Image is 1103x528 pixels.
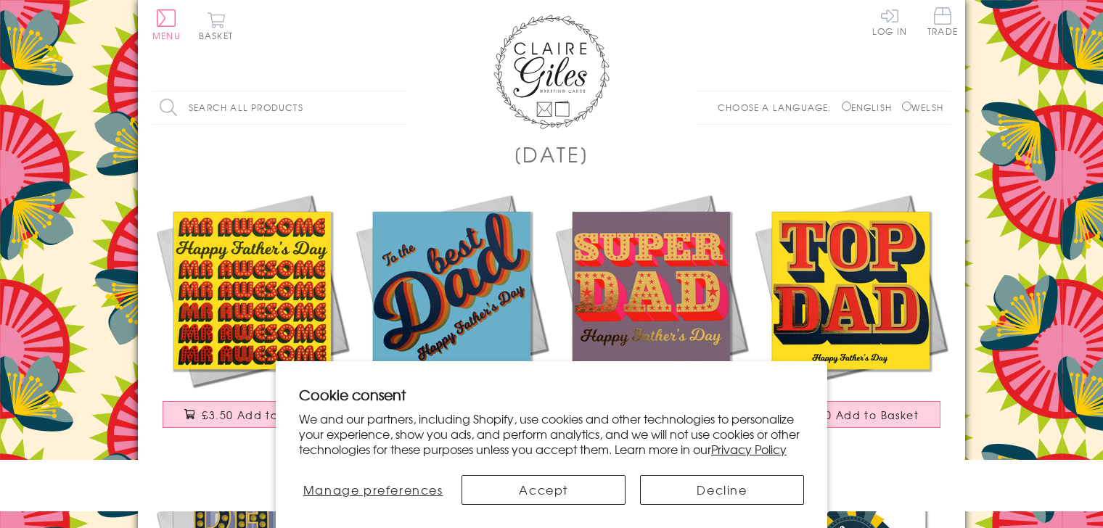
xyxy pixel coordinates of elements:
[202,408,320,422] span: £3.50 Add to Basket
[842,101,899,114] label: English
[640,475,804,505] button: Decline
[872,7,907,36] a: Log In
[927,7,958,38] a: Trade
[751,191,951,390] img: Father's Day Card, Top Dad, text foiled in shiny gold
[761,401,941,428] button: £3.50 Add to Basket
[842,102,851,111] input: English
[551,191,751,442] a: Father's Day Card, Super Dad, text foiled in shiny gold £3.50 Add to Basket
[152,29,181,42] span: Menu
[392,91,406,124] input: Search
[711,440,787,458] a: Privacy Policy
[514,139,590,169] h1: [DATE]
[352,191,551,442] a: Father's Day Card, Best Dad, text foiled in shiny gold £3.50 Add to Basket
[462,475,626,505] button: Accept
[196,12,236,40] button: Basket
[352,191,551,390] img: Father's Day Card, Best Dad, text foiled in shiny gold
[927,7,958,36] span: Trade
[800,408,919,422] span: £3.50 Add to Basket
[299,384,804,405] h2: Cookie consent
[303,481,443,498] span: Manage preferences
[551,191,751,390] img: Father's Day Card, Super Dad, text foiled in shiny gold
[299,475,447,505] button: Manage preferences
[751,191,951,442] a: Father's Day Card, Top Dad, text foiled in shiny gold £3.50 Add to Basket
[152,9,181,40] button: Menu
[718,101,839,114] p: Choose a language:
[493,15,610,129] img: Claire Giles Greetings Cards
[902,102,911,111] input: Welsh
[152,91,406,124] input: Search all products
[152,191,352,442] a: Father's Day Card, Mr Awesome, text foiled in shiny gold £3.50 Add to Basket
[299,411,804,456] p: We and our partners, including Shopify, use cookies and other technologies to personalize your ex...
[902,101,943,114] label: Welsh
[152,191,352,390] img: Father's Day Card, Mr Awesome, text foiled in shiny gold
[163,401,343,428] button: £3.50 Add to Basket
